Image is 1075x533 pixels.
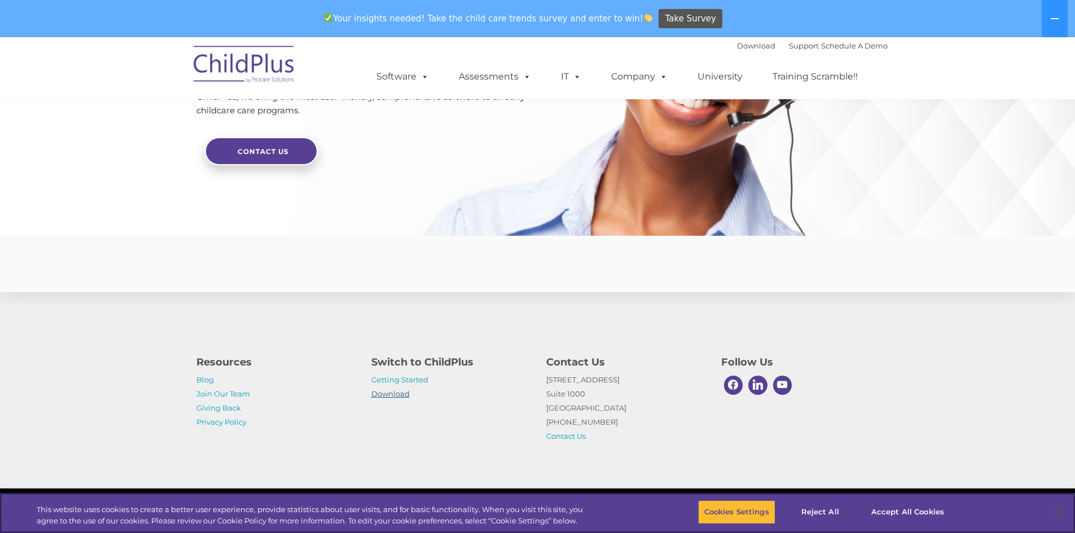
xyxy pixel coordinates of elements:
[745,373,770,398] a: Linkedin
[821,41,888,50] a: Schedule A Demo
[644,14,652,22] img: 👏
[196,417,247,426] a: Privacy Policy
[319,7,657,29] span: Your insights needed! Take the child care trends survey and enter to win!
[770,373,795,398] a: Youtube
[546,354,704,370] h4: Contact Us
[737,41,888,50] font: |
[371,375,428,384] a: Getting Started
[659,9,722,29] a: Take Survey
[546,373,704,443] p: [STREET_ADDRESS] Suite 1000 [GEOGRAPHIC_DATA] [PHONE_NUMBER]
[550,65,593,88] a: IT
[761,65,869,88] a: Training Scramble!!
[686,65,754,88] a: University
[1045,500,1069,525] button: Close
[365,65,440,88] a: Software
[371,389,410,398] a: Download
[324,14,332,22] img: ✅
[196,403,241,412] a: Giving Back
[721,354,879,370] h4: Follow Us
[188,38,301,94] img: ChildPlus by Procare Solutions
[789,41,819,50] a: Support
[37,504,591,526] div: This website uses cookies to create a better user experience, provide statistics about user visit...
[205,137,318,165] a: Contact Us
[196,389,250,398] a: Join Our Team
[196,375,214,384] a: Blog
[785,500,855,524] button: Reject All
[865,500,950,524] button: Accept All Cookies
[698,500,775,524] button: Cookies Settings
[600,65,679,88] a: Company
[737,41,775,50] a: Download
[665,9,716,29] span: Take Survey
[721,373,746,398] a: Facebook
[238,147,289,156] span: Contact Us
[447,65,542,88] a: Assessments
[196,354,354,370] h4: Resources
[371,354,529,370] h4: Switch to ChildPlus
[546,431,586,441] a: Contact Us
